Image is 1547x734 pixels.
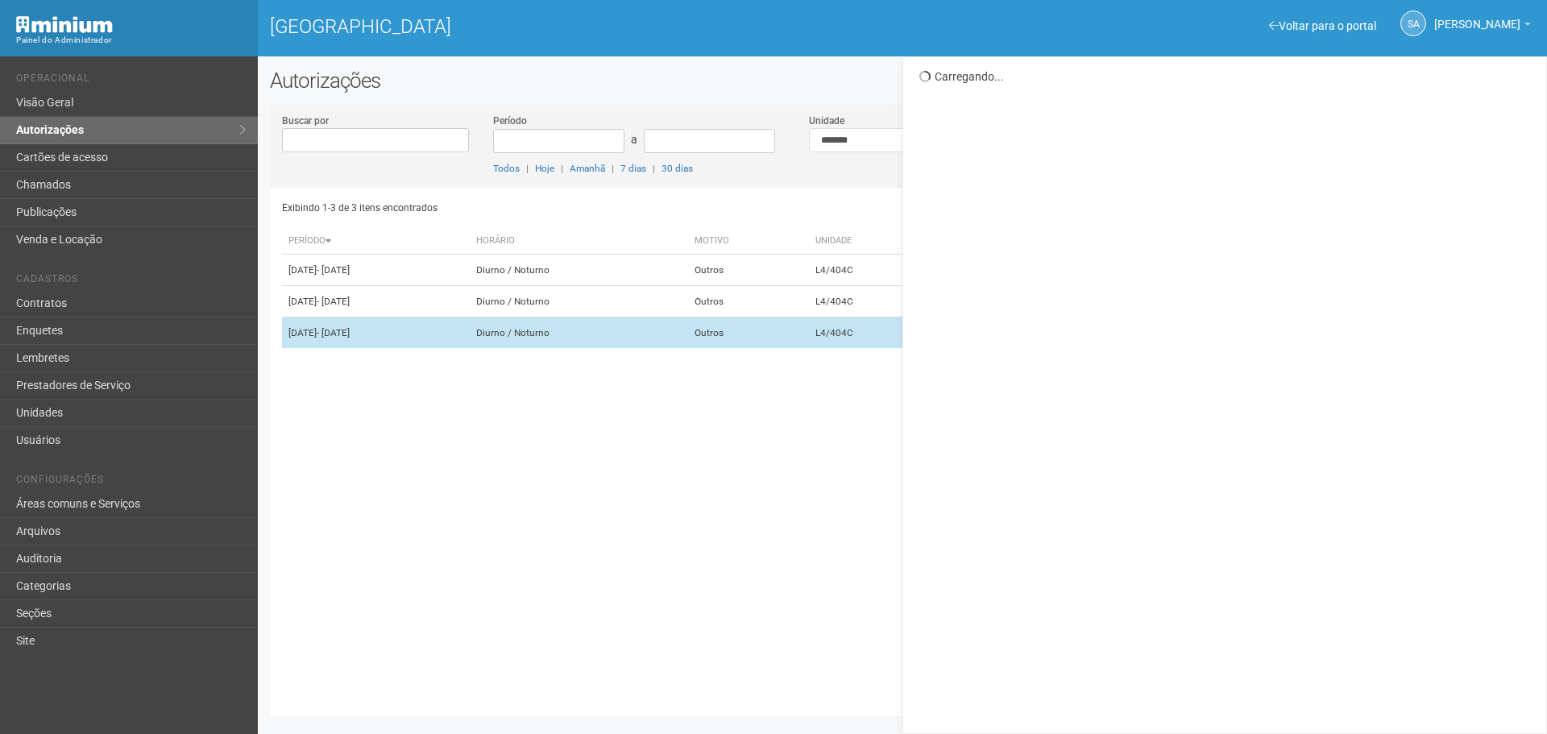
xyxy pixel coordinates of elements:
[270,68,1535,93] h2: Autorizações
[688,317,809,349] td: Outros
[493,114,527,128] label: Período
[16,33,246,48] div: Painel do Administrador
[282,228,470,255] th: Período
[16,273,246,290] li: Cadastros
[631,133,637,146] span: a
[653,163,655,174] span: |
[470,255,688,286] td: Diurno / Noturno
[470,286,688,317] td: Diurno / Noturno
[809,228,938,255] th: Unidade
[688,228,809,255] th: Motivo
[570,163,605,174] a: Amanhã
[688,255,809,286] td: Outros
[317,327,350,338] span: - [DATE]
[919,69,1534,84] div: Carregando...
[809,255,938,286] td: L4/404C
[317,296,350,307] span: - [DATE]
[620,163,646,174] a: 7 dias
[16,73,246,89] li: Operacional
[282,114,329,128] label: Buscar por
[282,255,470,286] td: [DATE]
[809,317,938,349] td: L4/404C
[1434,2,1520,31] span: Silvio Anjos
[270,16,890,37] h1: [GEOGRAPHIC_DATA]
[809,114,844,128] label: Unidade
[282,196,898,220] div: Exibindo 1-3 de 3 itens encontrados
[809,286,938,317] td: L4/404C
[282,317,470,349] td: [DATE]
[561,163,563,174] span: |
[662,163,693,174] a: 30 dias
[1400,10,1426,36] a: SA
[16,16,113,33] img: Minium
[470,317,688,349] td: Diurno / Noturno
[688,286,809,317] td: Outros
[493,163,520,174] a: Todos
[317,264,350,276] span: - [DATE]
[535,163,554,174] a: Hoje
[16,474,246,491] li: Configurações
[470,228,688,255] th: Horário
[526,163,529,174] span: |
[1434,20,1531,33] a: [PERSON_NAME]
[282,286,470,317] td: [DATE]
[612,163,614,174] span: |
[1269,19,1376,32] a: Voltar para o portal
